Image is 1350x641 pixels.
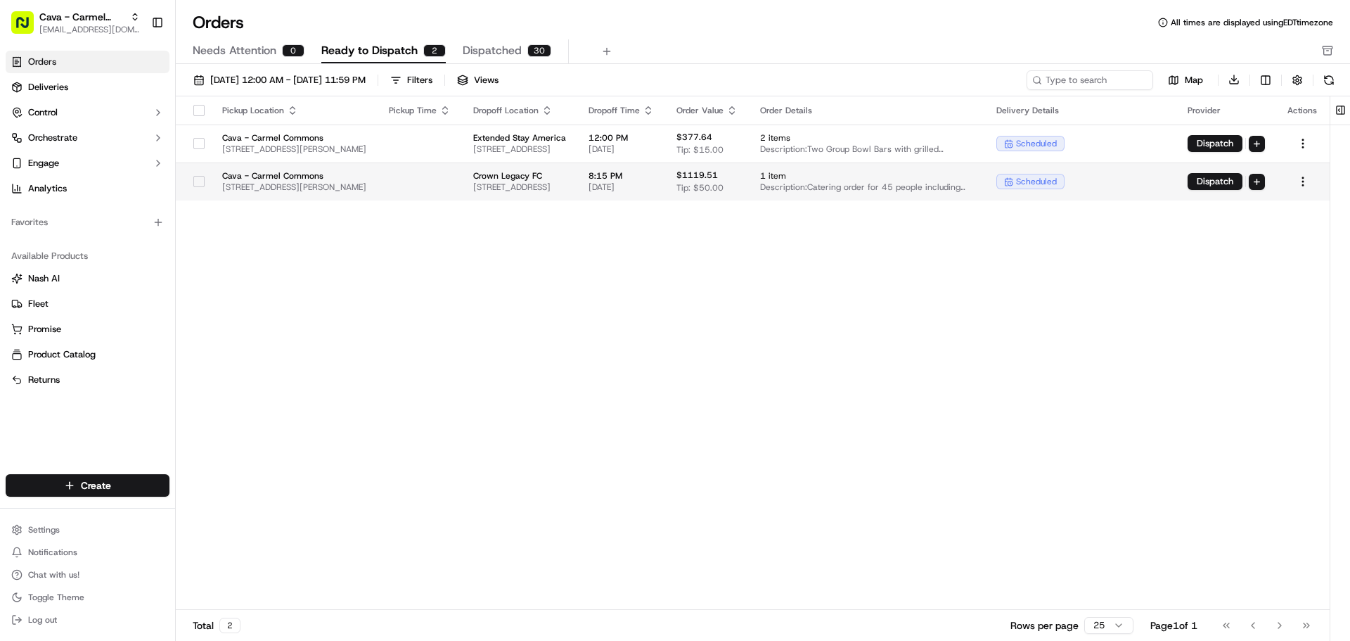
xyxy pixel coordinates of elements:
button: [DATE] 12:00 AM - [DATE] 11:59 PM [187,70,372,90]
span: [STREET_ADDRESS][PERSON_NAME] [222,144,366,155]
span: • [122,218,127,229]
div: Dropoff Time [589,105,654,116]
button: Dispatch [1188,135,1242,152]
a: Powered byPylon [99,348,170,360]
span: API Documentation [133,315,226,329]
button: Fleet [6,293,169,315]
div: Start new chat [63,134,231,148]
div: We're available if you need us! [63,148,193,160]
img: Nash [14,14,42,42]
span: Tip: $15.00 [676,144,724,156]
span: Orchestrate [28,132,77,144]
span: $1119.51 [676,170,718,181]
button: [EMAIL_ADDRESS][DOMAIN_NAME] [39,24,140,35]
span: Needs Attention [193,42,276,59]
button: Views [451,70,505,90]
button: See all [218,180,256,197]
a: 💻API Documentation [113,309,231,334]
button: Log out [6,610,169,630]
button: Engage [6,152,169,174]
div: 0 [282,44,304,57]
span: scheduled [1016,176,1057,187]
span: Toggle Theme [28,592,84,603]
span: Description: Two Group Bowl Bars with grilled chicken, saffron basmati white rice, various toppin... [760,144,974,155]
span: Promise [28,323,61,336]
span: $377.64 [676,132,712,143]
button: Promise [6,318,169,341]
div: Dropoff Location [473,105,566,116]
a: Deliveries [6,76,169,99]
span: Pylon [140,349,170,360]
span: Cava - Carmel Commons [222,132,366,144]
div: Actions [1287,105,1318,116]
a: Analytics [6,177,169,200]
div: Past conversations [14,183,94,194]
button: Refresh [1319,70,1339,90]
button: Nash AI [6,267,169,290]
span: Carmel Commons [44,218,119,229]
input: Type to search [1027,70,1153,90]
button: Filters [384,70,439,90]
span: [DATE] 12:00 AM - [DATE] 11:59 PM [210,74,366,87]
span: Orders [28,56,56,68]
div: Delivery Details [996,105,1165,116]
span: Fleet [28,298,49,310]
p: Rows per page [1010,618,1079,633]
img: 1727276513143-84d647e1-66c0-4f92-a045-3c9f9f5dfd92 [30,134,55,160]
button: Start new chat [239,139,256,156]
span: Settings [28,524,60,535]
span: Control [28,106,58,119]
div: 📗 [14,316,25,327]
div: 30 [527,44,551,57]
span: [DATE] [589,144,654,155]
div: Order Details [760,105,974,116]
span: Engage [28,157,59,170]
a: Fleet [11,298,164,310]
span: Returns [28,374,60,386]
span: All times are displayed using EDT timezone [1171,17,1333,28]
h1: Orders [193,11,244,34]
span: [DATE] [129,218,158,229]
div: 2 [219,618,240,633]
img: 1736555255976-a54dd68f-1ca7-489b-9aae-adbdc363a1c4 [28,257,39,268]
div: Order Value [676,105,738,116]
span: 2 items [760,132,974,144]
span: Dispatched [463,42,522,59]
button: Toggle Theme [6,588,169,607]
button: Cava - Carmel Commons[EMAIL_ADDRESS][DOMAIN_NAME] [6,6,146,39]
span: [STREET_ADDRESS] [473,144,566,155]
span: [STREET_ADDRESS] [473,182,566,193]
span: [DATE] [589,182,654,193]
span: Views [474,74,499,87]
a: Product Catalog [11,348,164,361]
img: Angelique Valdez [14,243,37,265]
span: • [117,256,122,267]
span: Extended Stay America [473,132,566,144]
span: Log out [28,614,57,626]
button: Dispatch [1188,173,1242,190]
span: Ready to Dispatch [321,42,418,59]
button: Settings [6,520,169,540]
span: [PERSON_NAME] [44,256,114,267]
span: [DATE] [124,256,153,267]
a: Orders [6,51,169,73]
div: Page 1 of 1 [1150,618,1197,633]
div: Filters [407,74,432,87]
button: Cava - Carmel Commons [39,10,124,24]
input: Got a question? Start typing here... [37,91,253,106]
div: 2 [423,44,446,57]
a: Returns [11,374,164,386]
span: Notifications [28,547,77,558]
span: Cava - Carmel Commons [222,170,366,182]
span: 12:00 PM [589,132,654,144]
div: Available Products [6,245,169,267]
a: 📗Knowledge Base [8,309,113,334]
div: Provider [1188,105,1265,116]
button: Create [6,474,169,497]
div: Pickup Time [389,105,451,116]
div: Pickup Location [222,105,366,116]
div: Favorites [6,211,169,234]
span: Map [1185,74,1203,87]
